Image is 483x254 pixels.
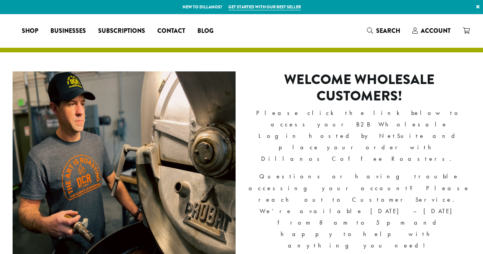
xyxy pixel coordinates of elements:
[197,26,213,36] span: Blog
[376,26,400,35] span: Search
[22,26,38,36] span: Shop
[50,26,86,36] span: Businesses
[248,71,471,104] h2: Welcome Wholesale Customers!
[361,24,406,37] a: Search
[16,25,44,37] a: Shop
[157,26,185,36] span: Contact
[228,4,301,10] a: Get started with our best seller
[248,107,471,165] p: Please click the link below to access your B2B Wholesale Login hosted by NetSuite and place your ...
[98,26,145,36] span: Subscriptions
[421,26,451,35] span: Account
[248,171,471,251] p: Questions or having trouble accessing your account? Please reach out to Customer Service. We’re a...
